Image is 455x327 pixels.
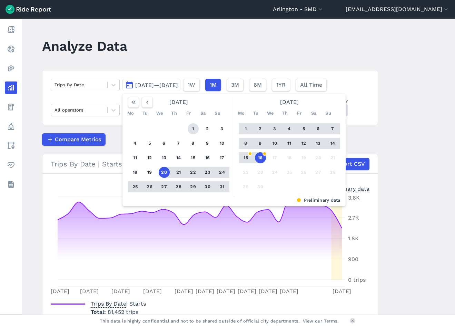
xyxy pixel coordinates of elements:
button: 1W [183,79,200,91]
button: 9 [255,138,266,149]
button: 17 [217,152,228,163]
div: We [265,108,276,119]
button: 4 [284,123,295,134]
button: 21 [327,152,338,163]
button: 6M [249,79,266,91]
button: 31 [217,181,228,192]
div: Mo [125,108,136,119]
div: Preliminary data [325,185,369,192]
button: 16 [255,152,266,163]
button: 21 [173,167,184,178]
button: 15 [240,152,251,163]
div: Th [169,108,180,119]
div: Fr [294,108,305,119]
span: 1M [210,81,217,89]
div: We [154,108,165,119]
tspan: 1.8K [348,235,359,242]
a: View our Terms. [303,318,339,324]
button: 13 [313,138,324,149]
a: Areas [5,140,17,152]
button: 24 [217,167,228,178]
button: 7 [173,138,184,149]
button: 20 [313,152,324,163]
button: 11 [284,138,295,149]
tspan: [DATE] [280,288,298,295]
button: 14 [327,138,338,149]
div: Sa [198,108,209,119]
span: 3M [231,81,239,89]
tspan: [DATE] [196,288,214,295]
button: 10 [217,138,228,149]
span: 1W [188,81,195,89]
span: [DATE]—[DATE] [135,82,178,88]
button: 8 [188,138,199,149]
button: 6 [313,123,324,134]
button: All Time [296,79,327,91]
span: | Starts [91,300,146,307]
span: 1YR [276,81,286,89]
button: [EMAIL_ADDRESS][DOMAIN_NAME] [346,5,449,13]
div: Th [279,108,290,119]
div: Fr [183,108,194,119]
button: 17 [269,152,280,163]
a: Health [5,159,17,171]
button: 5 [144,138,155,149]
tspan: 0 trips [348,277,366,283]
tspan: [DATE] [50,288,69,295]
button: 10 [269,138,280,149]
button: 2 [202,123,213,134]
div: Trips By Date | Starts [51,158,369,170]
tspan: [DATE] [175,288,193,295]
tspan: [DATE] [333,288,351,295]
button: 12 [298,138,309,149]
button: 19 [144,167,155,178]
button: 6 [159,138,170,149]
div: Sa [308,108,319,119]
button: 7 [327,123,338,134]
button: 13 [159,152,170,163]
button: 11 [130,152,141,163]
button: 22 [188,167,199,178]
button: 12 [144,152,155,163]
button: 14 [173,152,184,163]
button: 18 [130,167,141,178]
button: 16 [202,152,213,163]
button: 25 [130,181,141,192]
a: Heatmaps [5,62,17,75]
button: 28 [173,181,184,192]
div: Mo [236,108,247,119]
button: 22 [240,167,251,178]
button: 1 [188,123,199,134]
div: Tu [140,108,151,119]
span: All Time [300,81,322,89]
a: Analyze [5,81,17,94]
button: 2 [255,123,266,134]
button: Compare Metrics [42,133,106,146]
button: 27 [159,181,170,192]
button: Arlington - SMD [273,5,324,13]
button: 26 [144,181,155,192]
button: 26 [298,167,309,178]
button: 3 [269,123,280,134]
button: 15 [188,152,199,163]
span: 6M [254,81,262,89]
span: Compare Metrics [55,135,101,144]
button: 19 [298,152,309,163]
tspan: 2.7K [348,214,359,221]
tspan: [DATE] [111,288,130,295]
button: [DATE]—[DATE] [122,79,180,91]
button: 3M [227,79,244,91]
span: Total [91,309,108,315]
tspan: 900 [348,256,358,262]
h1: Analyze Data [42,37,127,56]
a: Fees [5,101,17,113]
button: 5 [298,123,309,134]
button: 20 [159,167,170,178]
button: 3 [217,123,228,134]
tspan: [DATE] [238,288,256,295]
button: 27 [313,167,324,178]
div: Preliminary data [128,197,340,203]
button: 29 [240,181,251,192]
button: 1M [205,79,221,91]
button: 25 [284,167,295,178]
